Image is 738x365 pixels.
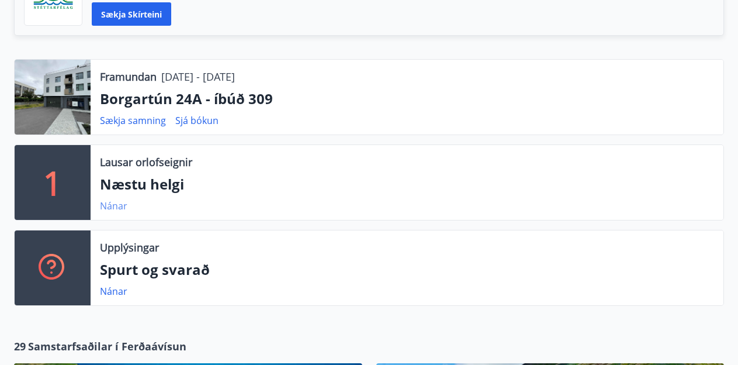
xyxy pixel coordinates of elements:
[14,339,26,354] span: 29
[43,160,62,205] p: 1
[92,2,171,26] button: Sækja skírteini
[100,154,192,170] p: Lausar orlofseignir
[100,89,714,109] p: Borgartún 24A - íbúð 309
[100,260,714,280] p: Spurt og svarað
[100,240,159,255] p: Upplýsingar
[100,114,166,127] a: Sækja samning
[100,199,127,212] a: Nánar
[28,339,186,354] span: Samstarfsaðilar í Ferðaávísun
[161,69,235,84] p: [DATE] - [DATE]
[100,285,127,298] a: Nánar
[100,174,714,194] p: Næstu helgi
[175,114,219,127] a: Sjá bókun
[100,69,157,84] p: Framundan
